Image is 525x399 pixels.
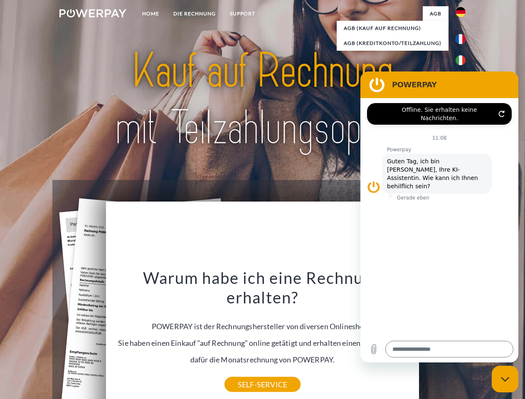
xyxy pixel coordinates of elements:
[456,34,466,44] img: fr
[337,21,449,36] a: AGB (Kauf auf Rechnung)
[223,6,262,21] a: SUPPORT
[166,6,223,21] a: DIE RECHNUNG
[59,9,126,17] img: logo-powerpay-white.svg
[423,6,449,21] a: agb
[111,268,414,384] div: POWERPAY ist der Rechnungshersteller von diversen Onlineshops. Sie haben einen Einkauf “auf Rechn...
[456,7,466,17] img: de
[492,366,518,392] iframe: Schaltfläche zum Öffnen des Messaging-Fensters; Konversation läuft
[456,55,466,65] img: it
[224,377,301,392] a: SELF-SERVICE
[360,71,518,362] iframe: Messaging-Fenster
[111,268,414,308] h3: Warum habe ich eine Rechnung erhalten?
[135,6,166,21] a: Home
[337,36,449,51] a: AGB (Kreditkonto/Teilzahlung)
[79,40,446,159] img: title-powerpay_de.svg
